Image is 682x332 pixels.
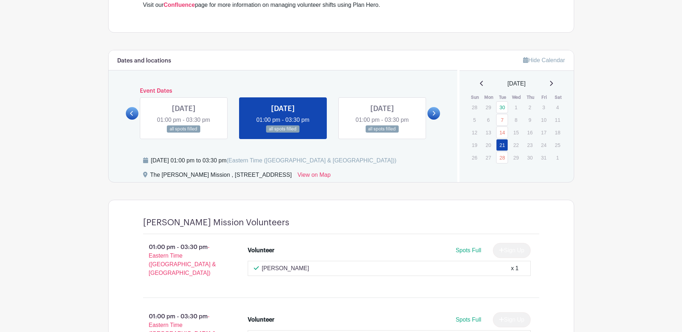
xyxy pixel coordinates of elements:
[510,152,522,163] p: 29
[151,156,397,165] div: [DATE] 01:00 pm to 03:30 pm
[551,114,563,125] p: 11
[524,102,536,113] p: 2
[551,94,565,101] th: Sat
[524,114,536,125] p: 9
[538,102,550,113] p: 3
[551,139,563,151] p: 25
[468,152,480,163] p: 26
[538,114,550,125] p: 10
[523,94,537,101] th: Thu
[510,114,522,125] p: 8
[132,240,237,280] p: 01:00 pm - 03:30 pm
[143,217,289,228] h4: [PERSON_NAME] Mission Volunteers
[482,152,494,163] p: 27
[524,152,536,163] p: 30
[297,171,330,182] a: View on Map
[551,127,563,138] p: 18
[496,139,508,151] a: 21
[138,88,428,94] h6: Event Dates
[496,101,508,113] a: 30
[482,127,494,138] p: 13
[496,114,508,126] a: 7
[262,264,309,273] p: [PERSON_NAME]
[456,317,481,323] span: Spots Full
[248,315,274,324] div: Volunteer
[524,127,536,138] p: 16
[511,264,518,273] div: x 1
[496,94,510,101] th: Tue
[508,79,526,88] span: [DATE]
[551,102,563,113] p: 4
[149,244,216,276] span: - Eastern Time ([GEOGRAPHIC_DATA] & [GEOGRAPHIC_DATA])
[551,152,563,163] p: 1
[468,127,480,138] p: 12
[496,152,508,163] a: 28
[468,94,482,101] th: Sun
[248,246,274,255] div: Volunteer
[150,171,292,182] div: The [PERSON_NAME] Mission , [STREET_ADDRESS]
[510,127,522,138] p: 15
[510,139,522,151] p: 22
[538,127,550,138] p: 17
[496,126,508,138] a: 14
[482,114,494,125] p: 6
[226,157,397,163] span: (Eastern Time ([GEOGRAPHIC_DATA] & [GEOGRAPHIC_DATA]))
[482,94,496,101] th: Mon
[537,94,551,101] th: Fri
[510,94,524,101] th: Wed
[164,2,195,8] a: Confluence
[482,102,494,113] p: 29
[538,152,550,163] p: 31
[524,139,536,151] p: 23
[468,139,480,151] p: 19
[117,57,171,64] h6: Dates and locations
[538,139,550,151] p: 24
[468,114,480,125] p: 5
[482,139,494,151] p: 20
[510,102,522,113] p: 1
[456,247,481,253] span: Spots Full
[523,57,565,63] a: Hide Calendar
[468,102,480,113] p: 28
